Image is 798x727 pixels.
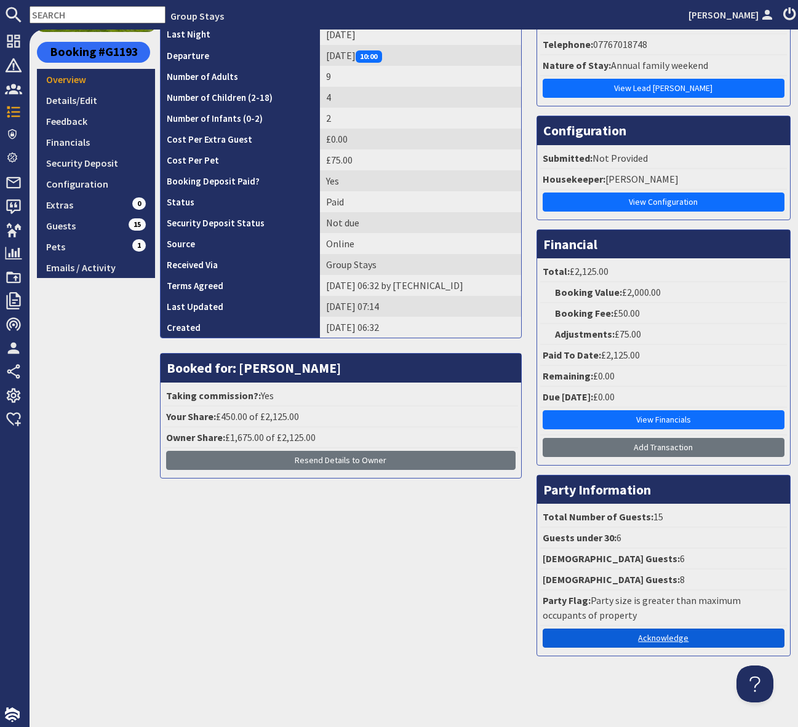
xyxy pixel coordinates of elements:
[540,590,787,626] li: Party size is greater than maximum occupants of property
[161,66,320,87] th: Number of Adults
[295,455,386,466] span: Resend Details to Owner
[543,59,611,71] strong: Nature of Stay:
[543,391,593,403] strong: Due [DATE]:
[320,149,521,170] td: £75.00
[164,427,518,448] li: £1,675.00 of £2,125.00
[161,87,320,108] th: Number of Children (2-18)
[320,275,521,296] td: [DATE] 06:32 by [TECHNICAL_ID]
[543,552,680,565] strong: [DEMOGRAPHIC_DATA] Guests:
[540,507,787,528] li: 15
[543,38,593,50] strong: Telephone:
[540,261,787,282] li: £2,125.00
[736,665,773,702] iframe: Toggle Customer Support
[161,317,320,338] th: Created
[37,194,155,215] a: Extras0
[132,197,146,210] span: 0
[320,233,521,254] td: Online
[166,431,225,443] strong: Owner Share:
[540,366,787,387] li: £0.00
[540,303,787,324] li: £50.00
[37,111,155,132] a: Feedback
[161,354,521,382] h3: Booked for: [PERSON_NAME]
[37,153,155,173] a: Security Deposit
[540,282,787,303] li: £2,000.00
[37,69,155,90] a: Overview
[37,173,155,194] a: Configuration
[161,149,320,170] th: Cost Per Pet
[543,152,593,164] strong: Submitted:
[688,7,776,22] a: [PERSON_NAME]
[161,212,320,233] th: Security Deposit Status
[543,193,784,212] a: View Configuration
[540,324,787,345] li: £75.00
[543,573,680,586] strong: [DEMOGRAPHIC_DATA] Guests:
[320,212,521,233] td: Not due
[166,410,216,423] strong: Your Share:
[543,629,784,648] a: Acknowledge
[540,549,787,570] li: 6
[164,407,518,427] li: £450.00 of £2,125.00
[540,55,787,76] li: Annual family weekend
[320,66,521,87] td: 9
[320,254,521,275] td: Group Stays
[540,148,787,169] li: Not Provided
[555,286,622,298] strong: Booking Value:
[37,257,155,278] a: Emails / Activity
[132,239,146,252] span: 1
[320,45,521,66] td: [DATE]
[37,236,155,257] a: Pets1
[356,50,383,63] span: 10:00
[166,389,261,402] strong: Taking commission?:
[543,410,784,429] a: View Financials
[164,386,518,407] li: Yes
[170,10,224,22] a: Group Stays
[540,528,787,549] li: 6
[5,707,20,722] img: staytech_i_w-64f4e8e9ee0a9c174fd5317b4b171b261742d2d393467e5bdba4413f4f884c10.svg
[540,570,787,590] li: 8
[537,230,790,258] h3: Financial
[320,129,521,149] td: £0.00
[320,317,521,338] td: [DATE] 06:32
[161,275,320,296] th: Terms Agreed
[540,169,787,190] li: [PERSON_NAME]
[320,108,521,129] td: 2
[161,296,320,317] th: Last Updated
[320,191,521,212] td: Paid
[537,116,790,145] h3: Configuration
[543,370,593,382] strong: Remaining:
[161,254,320,275] th: Received Via
[320,296,521,317] td: [DATE] 07:14
[37,132,155,153] a: Financials
[320,87,521,108] td: 4
[555,307,613,319] strong: Booking Fee:
[320,170,521,191] td: Yes
[543,531,616,544] strong: Guests under 30:
[37,42,150,63] a: Booking #G1193
[543,438,784,457] a: Add Transaction
[543,173,605,185] strong: Housekeeper:
[37,90,155,111] a: Details/Edit
[161,170,320,191] th: Booking Deposit Paid?
[30,6,166,23] input: SEARCH
[161,108,320,129] th: Number of Infants (0-2)
[543,594,591,606] strong: Party Flag:
[543,79,784,98] a: View Lead [PERSON_NAME]
[543,510,653,523] strong: Total Number of Guests:
[129,218,146,231] span: 15
[166,451,516,470] button: Resend Details to Owner
[537,475,790,504] h3: Party Information
[540,34,787,55] li: 07767018748
[543,349,601,361] strong: Paid To Date:
[161,191,320,212] th: Status
[540,345,787,366] li: £2,125.00
[320,24,521,45] td: [DATE]
[37,215,155,236] a: Guests15
[555,328,615,340] strong: Adjustments:
[543,265,570,277] strong: Total:
[161,233,320,254] th: Source
[223,282,233,292] i: Agreements were checked at the time of signing booking terms:<br>- I AGREE to let Sleeps12.com Li...
[161,24,320,45] th: Last Night
[540,387,787,408] li: £0.00
[161,129,320,149] th: Cost Per Extra Guest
